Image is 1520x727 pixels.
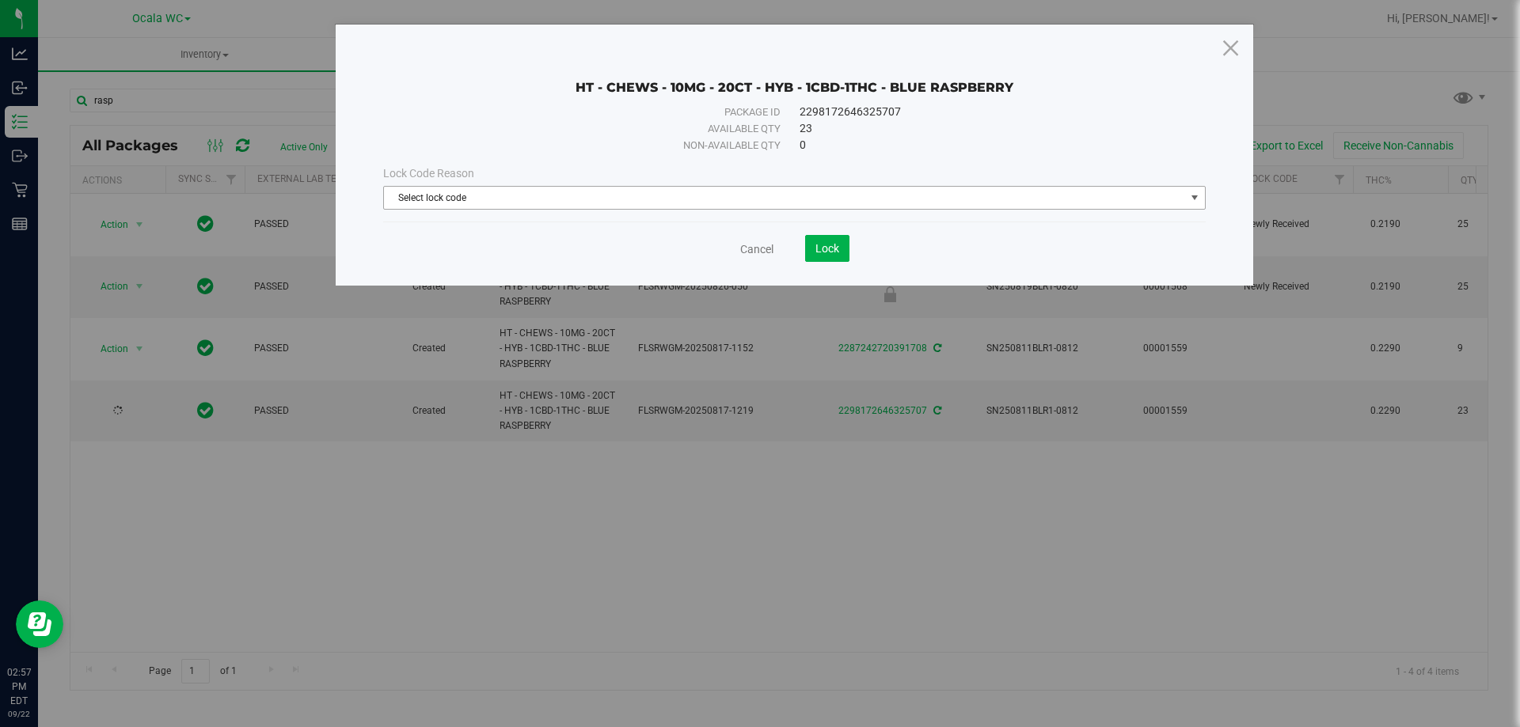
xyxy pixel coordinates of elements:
[16,600,63,648] iframe: Resource center
[419,104,781,120] div: Package ID
[383,167,474,180] span: Lock Code Reason
[800,120,1170,137] div: 23
[800,137,1170,153] div: 0
[740,241,773,257] a: Cancel
[419,121,781,137] div: Available qty
[419,138,781,153] div: Non-available qty
[815,242,839,255] span: Lock
[805,235,849,262] button: Lock
[384,187,1185,209] span: Select lock code
[1185,187,1205,209] span: select
[383,56,1206,96] div: HT - CHEWS - 10MG - 20CT - HYB - 1CBD-1THC - BLUE RASPBERRY
[800,104,1170,120] div: 2298172646325707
